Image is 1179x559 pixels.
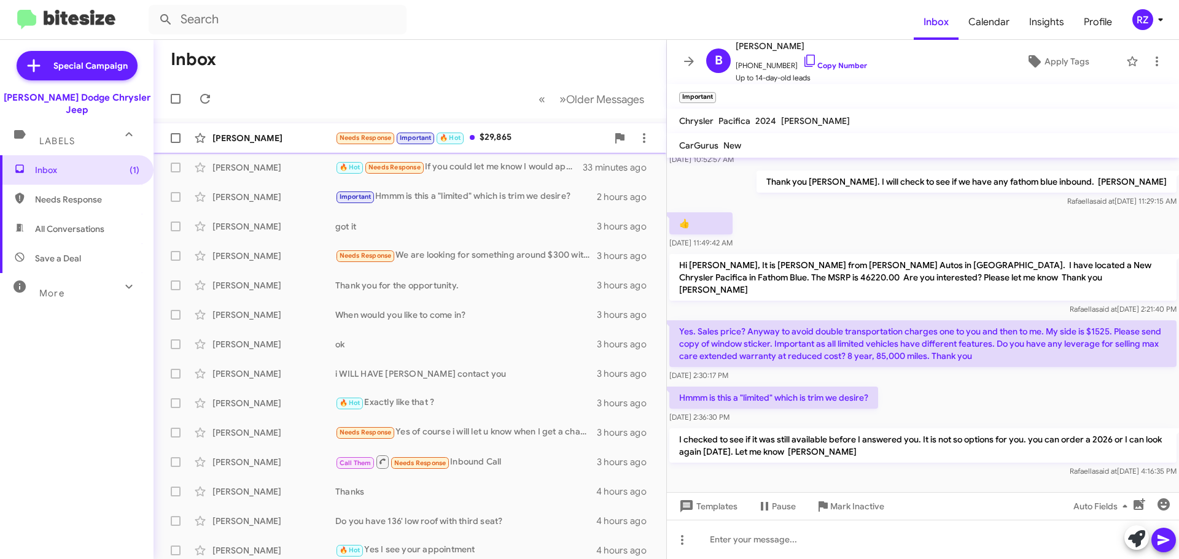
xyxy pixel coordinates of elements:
span: Needs Response [368,163,421,171]
span: Chrysler [679,115,714,126]
nav: Page navigation example [532,87,652,112]
div: 4 hours ago [596,515,656,527]
span: [DATE] 2:30:17 PM [669,371,728,380]
a: Special Campaign [17,51,138,80]
div: 3 hours ago [597,426,656,439]
a: Inbox [914,4,959,40]
div: $29,865 [335,131,607,145]
span: New [723,140,741,151]
div: If you could let me know I would appreciate it, as I would like to have this information prior to... [335,160,583,174]
div: 3 hours ago [597,250,656,262]
span: said at [1093,196,1115,206]
div: ok [335,338,597,350]
div: Hmmm is this a "limited" which is trim we desire? [335,190,597,204]
span: Needs Response [340,428,392,436]
div: i WILL HAVE [PERSON_NAME] contact you [335,368,597,380]
div: 4 hours ago [596,544,656,557]
button: Pause [747,495,806,517]
div: [PERSON_NAME] [212,426,335,439]
div: [PERSON_NAME] [212,309,335,321]
span: Inbox [35,164,139,176]
p: Yes. Sales price? Anyway to avoid double transportation charges one to you and then to me. My sid... [669,320,1177,367]
p: Hmmm is this a "limited" which is trim we desire? [669,387,878,409]
span: Important [400,134,432,142]
span: Rafaella [DATE] 11:29:15 AM [1067,196,1177,206]
div: Inbound Call [335,454,597,469]
div: 2 hours ago [597,191,656,203]
span: said at [1095,466,1117,476]
span: Rafaella [DATE] 4:16:35 PM [1070,466,1177,476]
span: Pacifica [718,115,750,126]
div: Thank you for the opportunity. [335,279,597,291]
input: Search [149,5,407,34]
small: Important [679,92,716,103]
span: All Conversations [35,223,104,235]
div: RZ [1132,9,1153,30]
div: 3 hours ago [597,338,656,350]
p: I checked to see if it was still available before I answered you. It is not so options for you. y... [669,428,1177,463]
span: [DATE] 2:36:30 PM [669,412,730,422]
span: Up to 14-day-old leads [736,72,867,84]
div: 33 minutes ago [583,161,656,174]
span: 🔥 Hot [340,546,360,554]
span: [PERSON_NAME] [781,115,850,126]
span: [PERSON_NAME] [736,39,867,53]
a: Insights [1019,4,1074,40]
span: « [539,91,545,107]
span: B [715,51,723,71]
div: 3 hours ago [597,368,656,380]
span: Older Messages [566,93,644,106]
div: [PERSON_NAME] [212,250,335,262]
a: Calendar [959,4,1019,40]
span: Call Them [340,459,372,467]
h1: Inbox [171,50,216,69]
div: 3 hours ago [597,220,656,233]
div: 3 hours ago [597,309,656,321]
div: We are looking for something around $300 with no more than $2K Das. 24 months with 10K miles per ... [335,249,597,263]
div: [PERSON_NAME] [212,279,335,291]
div: [PERSON_NAME] [212,220,335,233]
p: Hi [PERSON_NAME], It is [PERSON_NAME] from [PERSON_NAME] Autos in [GEOGRAPHIC_DATA]. I have locat... [669,254,1177,301]
span: 2024 [755,115,776,126]
div: [PERSON_NAME] [212,456,335,468]
span: Auto Fields [1073,495,1132,517]
button: Previous [531,87,553,112]
div: 4 hours ago [596,485,656,498]
div: Yes of course i will let u know when I get a chance cuz I will be busy at work , but as long I ge... [335,425,597,439]
span: 🔥 Hot [340,399,360,407]
span: CarGurus [679,140,718,151]
span: 🔥 Hot [340,163,360,171]
div: [PERSON_NAME] [212,132,335,144]
p: 👍 [669,212,733,234]
a: Profile [1074,4,1122,40]
span: More [39,288,64,299]
span: Templates [677,495,737,517]
div: [PERSON_NAME] [212,161,335,174]
span: Special Campaign [53,60,128,72]
div: got it [335,220,597,233]
div: Yes I see your appointment [335,543,596,557]
span: Mark Inactive [830,495,884,517]
span: Pause [772,495,796,517]
span: (1) [130,164,139,176]
div: 3 hours ago [597,279,656,291]
div: [PERSON_NAME] [212,397,335,409]
p: Thank you [PERSON_NAME]. I will check to see if we have any fathom blue inbound. [PERSON_NAME] [757,171,1177,193]
button: Mark Inactive [806,495,894,517]
button: Auto Fields [1064,495,1142,517]
button: Templates [667,495,747,517]
span: Save a Deal [35,252,81,264]
div: [PERSON_NAME] [212,191,335,203]
div: Exactly like that ? [335,396,597,410]
button: Apply Tags [994,50,1120,72]
div: [PERSON_NAME] [212,544,335,557]
div: [PERSON_NAME] [212,368,335,380]
a: Copy Number [803,61,867,70]
div: [PERSON_NAME] [212,485,335,498]
span: Needs Response [394,459,446,467]
span: Labels [39,136,75,147]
